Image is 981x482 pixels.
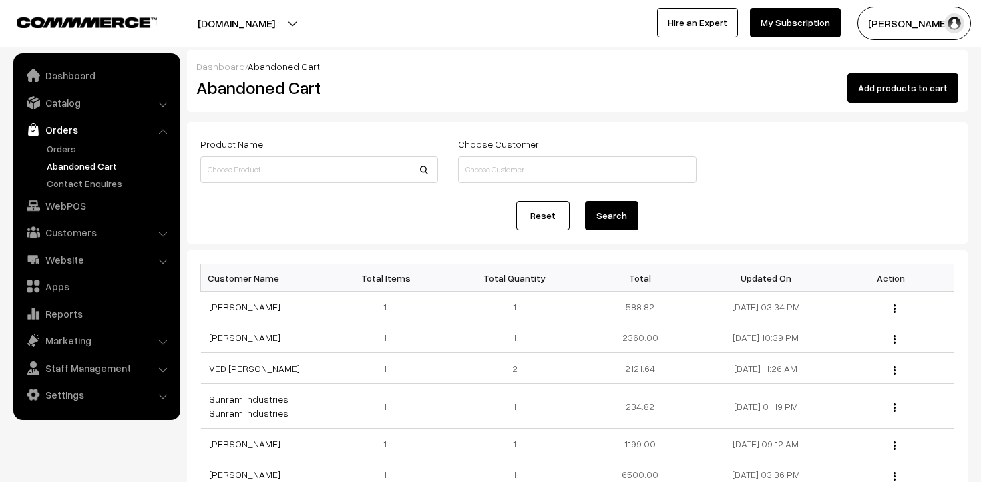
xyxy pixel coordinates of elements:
[578,292,703,322] td: 588.82
[43,142,176,156] a: Orders
[578,322,703,353] td: 2360.00
[703,292,829,322] td: [DATE] 03:34 PM
[327,353,452,384] td: 1
[17,194,176,218] a: WebPOS
[894,441,896,450] img: Menu
[209,332,280,343] a: [PERSON_NAME]
[196,59,958,73] div: /
[703,264,829,292] th: Updated On
[452,322,578,353] td: 1
[452,429,578,459] td: 1
[248,61,320,72] span: Abandoned Cart
[327,384,452,429] td: 1
[703,429,829,459] td: [DATE] 09:12 AM
[585,201,638,230] button: Search
[750,8,841,37] a: My Subscription
[458,137,539,151] label: Choose Customer
[703,384,829,429] td: [DATE] 01:19 PM
[516,201,570,230] a: Reset
[894,304,896,313] img: Menu
[327,264,452,292] th: Total Items
[944,13,964,33] img: user
[17,117,176,142] a: Orders
[196,61,245,72] a: Dashboard
[452,292,578,322] td: 1
[43,159,176,173] a: Abandoned Cart
[452,384,578,429] td: 1
[847,73,958,103] button: Add products to cart
[200,156,438,183] input: Choose Product
[17,302,176,326] a: Reports
[578,353,703,384] td: 2121.64
[452,264,578,292] th: Total Quantity
[209,301,280,312] a: [PERSON_NAME]
[17,383,176,407] a: Settings
[327,292,452,322] td: 1
[17,274,176,298] a: Apps
[17,248,176,272] a: Website
[209,393,288,419] a: Sunram Industries Sunram Industries
[209,438,280,449] a: [PERSON_NAME]
[578,384,703,429] td: 234.82
[17,220,176,244] a: Customers
[894,366,896,375] img: Menu
[151,7,322,40] button: [DOMAIN_NAME]
[17,91,176,115] a: Catalog
[657,8,738,37] a: Hire an Expert
[196,77,437,98] h2: Abandoned Cart
[200,137,263,151] label: Product Name
[894,472,896,481] img: Menu
[17,63,176,87] a: Dashboard
[17,328,176,352] a: Marketing
[703,322,829,353] td: [DATE] 10:39 PM
[829,264,954,292] th: Action
[327,429,452,459] td: 1
[458,156,696,183] input: Choose Customer
[17,356,176,380] a: Staff Management
[703,353,829,384] td: [DATE] 11:26 AM
[327,322,452,353] td: 1
[857,7,971,40] button: [PERSON_NAME]…
[209,469,280,480] a: [PERSON_NAME]
[578,264,703,292] th: Total
[17,17,157,27] img: COMMMERCE
[578,429,703,459] td: 1199.00
[894,403,896,412] img: Menu
[17,13,134,29] a: COMMMERCE
[43,176,176,190] a: Contact Enquires
[209,363,300,374] a: VED [PERSON_NAME]
[201,264,327,292] th: Customer Name
[894,335,896,344] img: Menu
[452,353,578,384] td: 2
